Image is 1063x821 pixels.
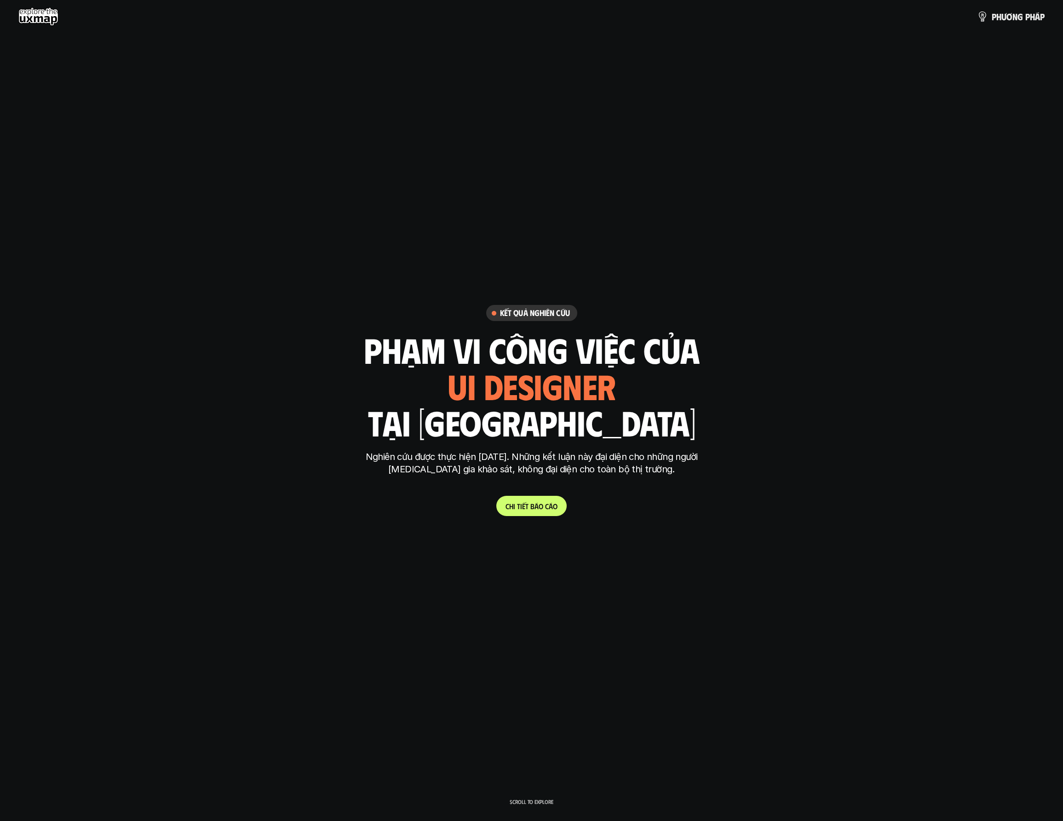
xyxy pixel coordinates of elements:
[1012,11,1017,22] span: n
[506,502,509,511] span: C
[977,7,1045,26] a: phươngpháp
[513,502,515,511] span: i
[549,502,553,511] span: á
[1006,11,1012,22] span: ơ
[1025,11,1030,22] span: p
[522,502,525,511] span: ế
[1040,11,1045,22] span: p
[1035,11,1040,22] span: á
[530,502,534,511] span: b
[517,502,520,511] span: t
[364,330,700,369] h1: phạm vi công việc của
[553,502,557,511] span: o
[368,403,695,442] h1: tại [GEOGRAPHIC_DATA]
[500,308,570,318] h6: Kết quả nghiên cứu
[1030,11,1035,22] span: h
[525,502,529,511] span: t
[992,11,996,22] span: p
[1001,11,1006,22] span: ư
[520,502,522,511] span: i
[539,502,543,511] span: o
[496,496,567,516] a: Chitiếtbáocáo
[1017,11,1023,22] span: g
[534,502,539,511] span: á
[545,502,549,511] span: c
[509,502,513,511] span: h
[996,11,1001,22] span: h
[359,451,704,476] p: Nghiên cứu được thực hiện [DATE]. Những kết luận này đại diện cho những người [MEDICAL_DATA] gia ...
[510,798,553,805] p: Scroll to explore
